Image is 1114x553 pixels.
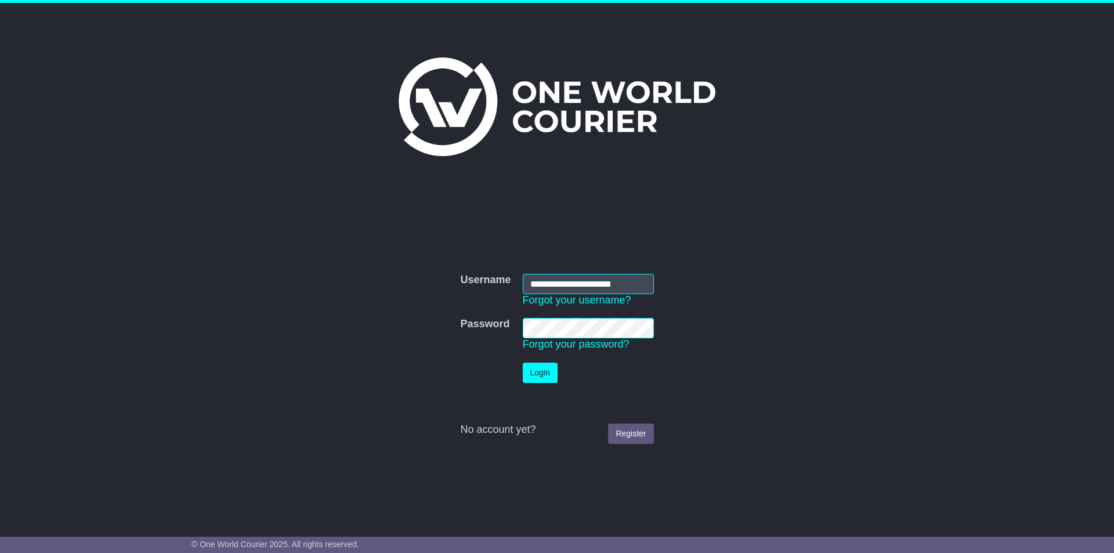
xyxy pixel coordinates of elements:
button: Login [523,363,558,383]
a: Forgot your password? [523,338,630,350]
img: One World [399,57,715,156]
div: No account yet? [460,424,653,436]
a: Forgot your username? [523,294,631,306]
span: © One World Courier 2025. All rights reserved. [191,540,359,549]
a: Register [608,424,653,444]
label: Password [460,318,509,331]
label: Username [460,274,511,287]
